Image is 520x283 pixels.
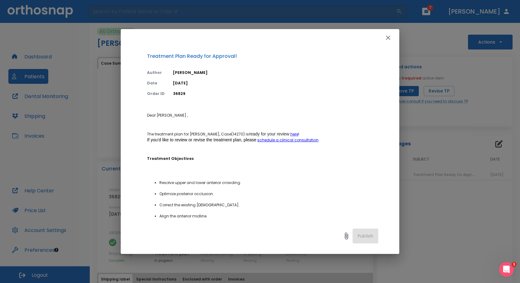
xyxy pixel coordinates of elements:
a: here [290,131,298,137]
li: Correct the existing [DEMOGRAPHIC_DATA]. [159,202,378,208]
a: schedule a clinical consultation [257,137,318,143]
p: 36829 [173,91,378,96]
span: ready for your review [249,131,289,136]
span: If you’d like to review or revise the treatment plan, please [147,137,256,142]
p: The treatment plan for [PERSON_NAME], Case(14270) is ! . [147,131,378,143]
p: [PERSON_NAME] [173,70,378,75]
li: Resolve upper and lower anterior crowding. [159,180,378,186]
p: Dear [PERSON_NAME] , [147,113,378,118]
strong: Treatment Objectives [147,156,194,161]
p: Treatment Plan Ready for Approval! [147,53,378,60]
p: [DATE] [173,80,378,86]
li: Optimize posterior occlusion. [159,191,378,197]
span: 1 [512,262,517,267]
p: Author [147,70,166,75]
iframe: Intercom live chat [499,262,514,277]
li: Align the anterior midline. [159,213,378,219]
p: Date [147,80,166,86]
p: Order ID [147,91,166,96]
